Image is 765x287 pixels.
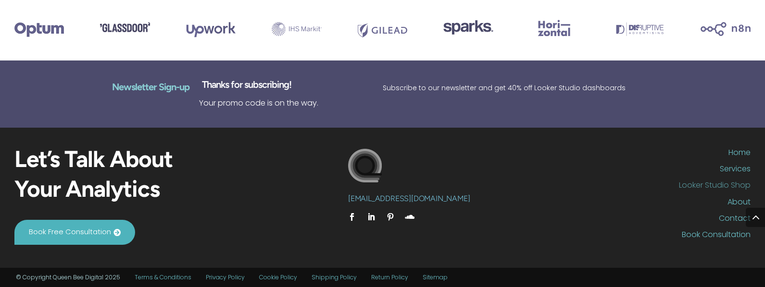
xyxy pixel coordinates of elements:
[14,179,260,209] h2: Your Analytics
[135,275,191,281] a: Terms & Conditions
[505,165,751,178] a: Services
[199,100,318,108] span: Your promo code is on the way.
[505,231,751,243] a: Book Consultation
[272,22,321,36] img: IHS Markit
[371,275,408,281] a: Return Policy
[186,22,236,37] img: Upwork Logo
[202,81,291,90] span: Thanks for subscribing!
[259,275,297,281] a: Cookie Policy
[383,82,750,95] p: Subscribe to our newsletter and get 40% off Looker Studio dashboards
[312,275,357,281] a: Shipping Policy
[364,209,379,225] a: Follow on LinkedIn
[505,181,751,194] a: Looker Studio Shop
[14,220,135,245] a: Book Free Consultation
[100,22,150,32] img: Glassdoor
[443,20,493,35] img: Sparks
[348,149,382,182] img: cropped-My-Store.png
[505,215,751,227] a: Contact
[358,24,407,37] img: Gilead Logo
[16,275,120,281] li: © Copyright Queen Bee Digital 2025
[529,20,579,45] img: Horizontal Logo
[701,22,750,36] img: n8n Logo
[505,198,751,211] a: About
[14,22,64,37] img: Optum Logo
[383,209,398,225] a: Follow on Pinterest
[505,149,751,161] a: Home
[423,275,448,281] a: Sitemap
[348,195,470,203] a: [EMAIL_ADDRESS][DOMAIN_NAME]
[15,82,189,98] h3: Newsletter Sign-up
[14,149,260,179] h2: Let’s Talk About
[402,209,417,225] a: Follow on SoundCloud
[344,209,360,225] a: Follow on Facebook
[206,275,245,281] a: Privacy Policy
[615,22,665,36] img: Disruptive Advertising Logo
